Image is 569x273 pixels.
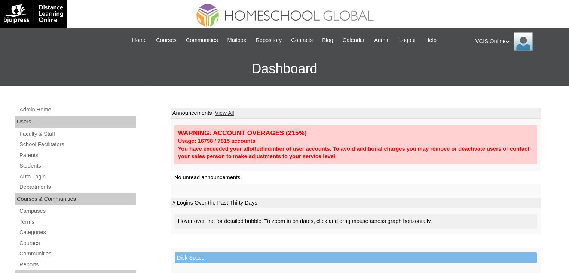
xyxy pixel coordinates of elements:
a: Home [128,36,150,45]
span: Home [132,36,147,45]
a: Faculty & Staff [19,129,136,139]
div: Users [15,116,136,128]
a: Mailbox [224,36,250,45]
div: Courses & Communities [15,193,136,205]
a: School Facilitators [19,140,136,149]
a: Categories [19,228,136,237]
a: Help [422,36,440,45]
td: No unread announcements. [171,171,541,184]
a: Auto Login [19,172,136,181]
a: Courses [152,36,180,45]
div: VCIS Online [475,32,562,51]
span: Mailbox [227,36,247,45]
span: Admin [374,36,390,45]
strong: Usage: 16798 / 7815 accounts [178,138,256,144]
a: Reports [19,260,136,269]
td: Disk Space [175,252,537,263]
a: Repository [252,36,285,45]
span: Repository [256,36,282,45]
a: Admin Home [19,105,136,114]
td: Announcements | [171,108,541,119]
a: Parents [19,151,136,160]
a: Departments [19,182,136,192]
a: Logout [395,36,420,45]
div: Hover over line for detailed bubble. To zoom in on dates, click and drag mouse across graph horiz... [174,214,537,229]
span: Calendar [343,36,365,45]
span: Courses [156,36,177,45]
a: Calendar [339,36,368,45]
span: Logout [399,36,416,45]
img: logo-white.png [4,4,63,24]
a: Communities [19,249,136,258]
h3: Dashboard [4,52,565,86]
div: You have exceeded your allotted number of user accounts. To avoid additional charges you may remo... [178,145,533,160]
a: Admin [370,36,394,45]
span: Help [425,36,437,45]
div: WARNING: ACCOUNT OVERAGES (215%) [178,129,533,137]
img: VCIS Online Admin [514,32,533,51]
a: Terms [19,217,136,227]
a: Blog [318,36,337,45]
span: Contacts [291,36,313,45]
a: Communities [182,36,222,45]
a: Contacts [287,36,316,45]
span: Blog [322,36,333,45]
a: Students [19,161,136,171]
a: View All [215,110,234,116]
td: # Logins Over the Past Thirty Days [171,198,541,208]
a: Campuses [19,206,136,216]
a: Courses [19,239,136,248]
span: Communities [186,36,218,45]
